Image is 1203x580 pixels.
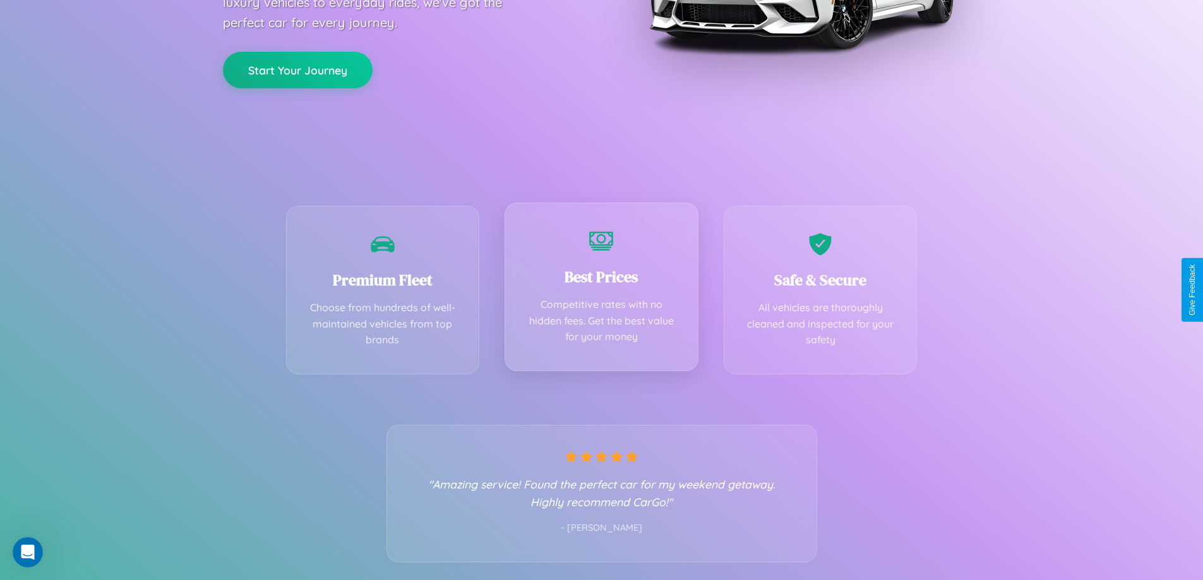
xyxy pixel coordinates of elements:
h3: Best Prices [524,266,679,287]
div: Give Feedback [1188,264,1197,316]
p: Competitive rates with no hidden fees. Get the best value for your money [524,297,679,345]
p: - [PERSON_NAME] [412,520,791,536]
p: All vehicles are thoroughly cleaned and inspected for your safety [743,300,898,348]
h3: Safe & Secure [743,269,898,290]
button: Start Your Journey [223,52,373,88]
iframe: Intercom live chat [13,537,43,567]
p: Choose from hundreds of well-maintained vehicles from top brands [306,300,460,348]
h3: Premium Fleet [306,269,460,290]
p: "Amazing service! Found the perfect car for my weekend getaway. Highly recommend CarGo!" [412,475,791,511]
